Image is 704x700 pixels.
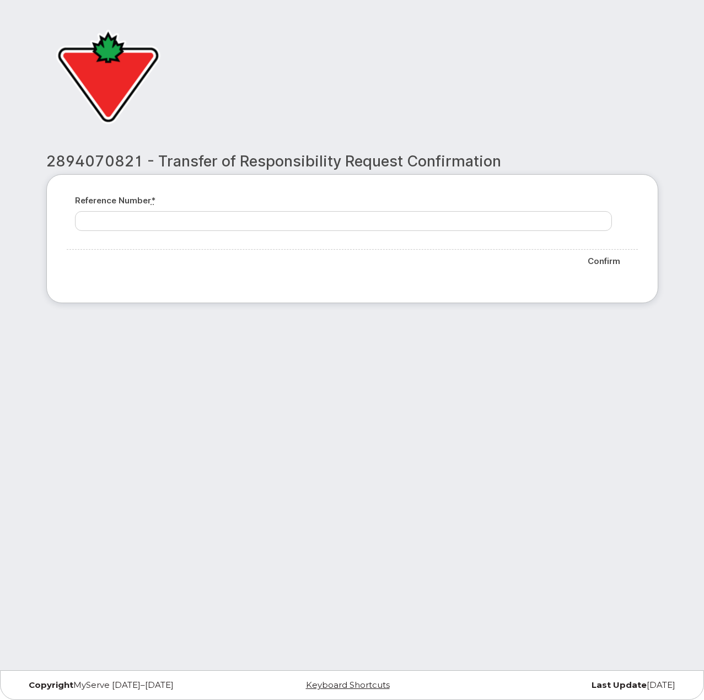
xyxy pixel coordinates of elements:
[55,29,161,125] img: Canadian Tire Corporation
[306,680,390,690] a: Keyboard Shortcuts
[29,680,73,690] strong: Copyright
[592,680,647,690] strong: Last Update
[75,195,155,206] label: Reference number
[151,195,155,206] abbr: required
[578,250,630,273] input: Confirm
[20,681,241,690] div: MyServe [DATE]–[DATE]
[463,681,684,690] div: [DATE]
[46,153,658,170] h2: 2894070821 - Transfer of Responsibility Request Confirmation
